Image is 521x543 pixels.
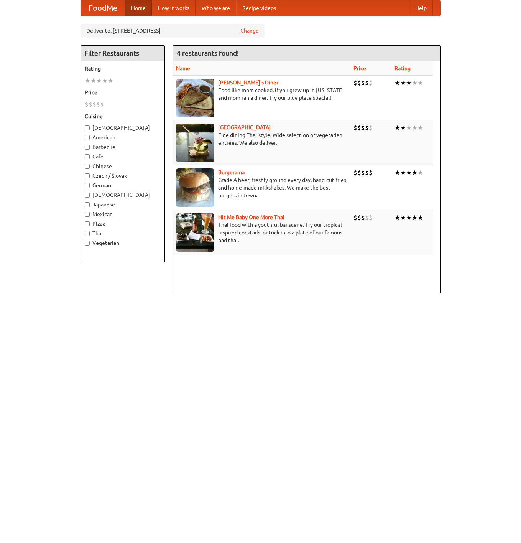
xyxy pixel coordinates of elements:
[85,134,161,141] label: American
[85,76,90,85] li: ★
[81,0,125,16] a: FoodMe
[357,124,361,132] li: $
[85,173,90,178] input: Czech / Slovak
[357,213,361,222] li: $
[152,0,196,16] a: How it works
[406,124,412,132] li: ★
[85,65,161,73] h5: Rating
[81,24,265,38] div: Deliver to: [STREET_ADDRESS]
[394,65,411,71] a: Rating
[176,65,190,71] a: Name
[394,213,400,222] li: ★
[85,202,90,207] input: Japanese
[417,168,423,177] li: ★
[369,168,373,177] li: $
[353,79,357,87] li: $
[108,76,113,85] li: ★
[125,0,152,16] a: Home
[85,210,161,218] label: Mexican
[365,168,369,177] li: $
[357,79,361,87] li: $
[412,168,417,177] li: ★
[394,79,400,87] li: ★
[406,168,412,177] li: ★
[218,79,278,86] a: [PERSON_NAME]'s Diner
[400,213,406,222] li: ★
[85,182,161,189] label: German
[369,124,373,132] li: $
[406,79,412,87] li: ★
[96,76,102,85] li: ★
[353,168,357,177] li: $
[85,193,90,198] input: [DEMOGRAPHIC_DATA]
[353,65,366,71] a: Price
[218,214,284,220] a: Hit Me Baby One More Thai
[412,124,417,132] li: ★
[361,168,365,177] li: $
[394,124,400,132] li: ★
[176,221,348,244] p: Thai food with a youthful bar scene. Try our tropical inspired cocktails, or tuck into a plate of...
[176,168,214,207] img: burgerama.jpg
[218,169,245,175] a: Burgerama
[409,0,433,16] a: Help
[96,100,100,109] li: $
[176,131,348,147] p: Fine dining Thai-style. Wide selection of vegetarian entrées. We also deliver.
[369,213,373,222] li: $
[85,221,90,226] input: Pizza
[85,212,90,217] input: Mexican
[85,164,90,169] input: Chinese
[85,239,161,247] label: Vegetarian
[176,79,214,117] img: sallys.jpg
[394,168,400,177] li: ★
[85,135,90,140] input: American
[353,124,357,132] li: $
[85,100,89,109] li: $
[365,124,369,132] li: $
[417,213,423,222] li: ★
[85,231,90,236] input: Thai
[176,213,214,252] img: babythai.jpg
[400,168,406,177] li: ★
[85,172,161,180] label: Czech / Slovak
[89,100,92,109] li: $
[177,50,239,57] ng-pluralize: 4 restaurants found!
[85,201,161,208] label: Japanese
[85,112,161,120] h5: Cuisine
[361,79,365,87] li: $
[100,100,104,109] li: $
[92,100,96,109] li: $
[85,145,90,150] input: Barbecue
[81,46,164,61] h4: Filter Restaurants
[85,183,90,188] input: German
[417,79,423,87] li: ★
[176,86,348,102] p: Food like mom cooked, if you grew up in [US_STATE] and mom ran a diner. Try our blue plate special!
[412,79,417,87] li: ★
[85,229,161,237] label: Thai
[417,124,423,132] li: ★
[196,0,236,16] a: Who we are
[406,213,412,222] li: ★
[85,124,161,132] label: [DEMOGRAPHIC_DATA]
[85,162,161,170] label: Chinese
[365,213,369,222] li: $
[236,0,282,16] a: Recipe videos
[400,79,406,87] li: ★
[102,76,108,85] li: ★
[85,153,161,160] label: Cafe
[218,124,271,130] a: [GEOGRAPHIC_DATA]
[353,213,357,222] li: $
[176,124,214,162] img: satay.jpg
[240,27,259,35] a: Change
[85,220,161,228] label: Pizza
[412,213,417,222] li: ★
[90,76,96,85] li: ★
[365,79,369,87] li: $
[85,154,90,159] input: Cafe
[357,168,361,177] li: $
[85,241,90,246] input: Vegetarian
[85,191,161,199] label: [DEMOGRAPHIC_DATA]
